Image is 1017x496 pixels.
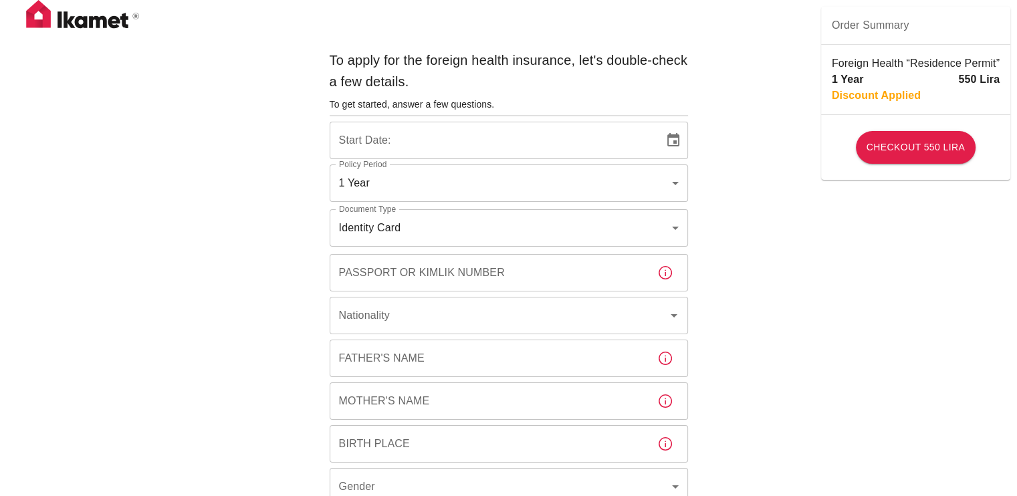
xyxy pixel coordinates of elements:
div: Identity Card [330,209,688,247]
h6: To get started, answer a few questions. [330,98,688,112]
button: Open [665,306,683,325]
label: Document Type [339,203,396,215]
p: Discount Applied [832,88,921,104]
p: 550 Lira [958,72,1000,88]
input: DD/MM/YYYY [330,122,655,159]
button: Choose date, selected date is Sep 14, 2025 [660,127,687,154]
div: 1 Year [330,164,688,202]
label: Policy Period [339,158,386,170]
h6: To apply for the foreign health insurance, let's double-check a few details. [330,49,688,92]
button: Checkout 550 Lira [856,131,976,164]
span: Order Summary [832,17,1000,33]
p: 1 Year [832,72,864,88]
p: Foreign Health “Residence Permit” [832,55,1000,72]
